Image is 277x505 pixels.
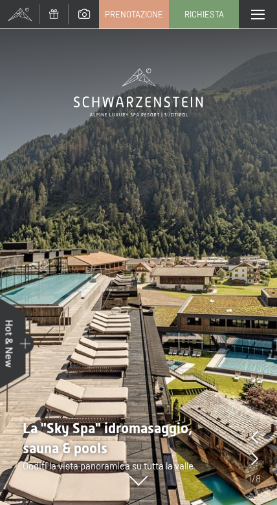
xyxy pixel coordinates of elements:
a: Prenotazione [100,1,168,28]
span: / [252,471,256,486]
a: Richiesta [170,1,238,28]
span: 1 [248,471,252,486]
span: La "Sky Spa" idromasaggio, sauna & pools [23,420,192,457]
span: Hot & New [4,319,16,367]
span: Richiesta [184,8,224,20]
span: Goditi la vista panoramica su tutta la valle [23,460,194,471]
span: Prenotazione [105,8,163,20]
span: 8 [256,471,261,486]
